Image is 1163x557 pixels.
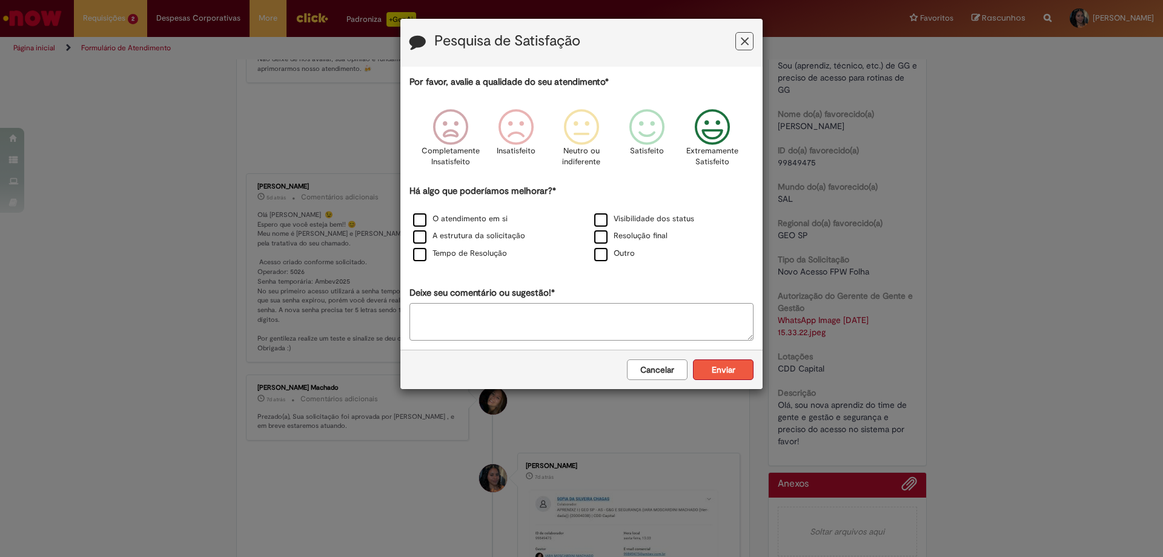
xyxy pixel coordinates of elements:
[413,230,525,242] label: A estrutura da solicitação
[630,145,664,157] p: Satisfeito
[627,359,688,380] button: Cancelar
[419,100,481,183] div: Completamente Insatisfeito
[616,100,678,183] div: Satisfeito
[434,33,580,49] label: Pesquisa de Satisfação
[409,185,754,263] div: Há algo que poderíamos melhorar?*
[413,248,507,259] label: Tempo de Resolução
[413,213,508,225] label: O atendimento em si
[409,287,555,299] label: Deixe seu comentário ou sugestão!*
[409,76,609,88] label: Por favor, avalie a qualidade do seu atendimento*
[594,230,668,242] label: Resolução final
[551,100,612,183] div: Neutro ou indiferente
[681,100,743,183] div: Extremamente Satisfeito
[693,359,754,380] button: Enviar
[686,145,738,168] p: Extremamente Satisfeito
[422,145,480,168] p: Completamente Insatisfeito
[594,213,694,225] label: Visibilidade dos status
[594,248,635,259] label: Outro
[560,145,603,168] p: Neutro ou indiferente
[485,100,547,183] div: Insatisfeito
[497,145,535,157] p: Insatisfeito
